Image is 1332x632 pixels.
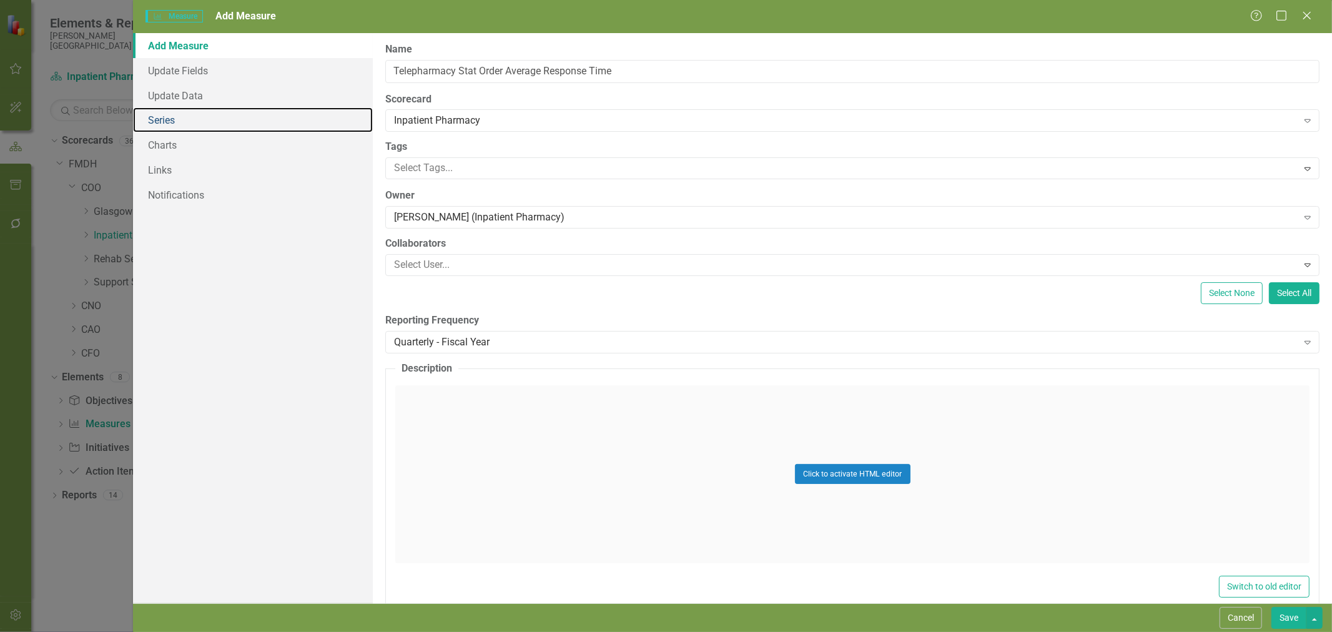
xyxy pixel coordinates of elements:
button: Click to activate HTML editor [795,464,910,484]
span: Measure [146,10,202,22]
button: Switch to old editor [1219,576,1310,598]
button: Save [1271,607,1306,629]
a: Notifications [133,182,373,207]
input: Measure Name [385,60,1320,83]
div: [PERSON_NAME] (Inpatient Pharmacy) [394,210,1297,225]
span: Add Measure [215,10,276,22]
a: Series [133,107,373,132]
label: Owner [385,189,1320,203]
div: Quarterly - Fiscal Year [394,335,1297,349]
label: Scorecard [385,92,1320,107]
a: Links [133,157,373,182]
a: Update Data [133,83,373,108]
label: Reporting Frequency [385,314,1320,328]
label: Tags [385,140,1320,154]
a: Charts [133,132,373,157]
button: Select All [1269,282,1320,304]
a: Update Fields [133,58,373,83]
legend: Description [395,362,458,376]
a: Add Measure [133,33,373,58]
label: Collaborators [385,237,1320,251]
div: Inpatient Pharmacy [394,114,1297,128]
button: Select None [1201,282,1263,304]
button: Cancel [1220,607,1262,629]
label: Name [385,42,1320,57]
